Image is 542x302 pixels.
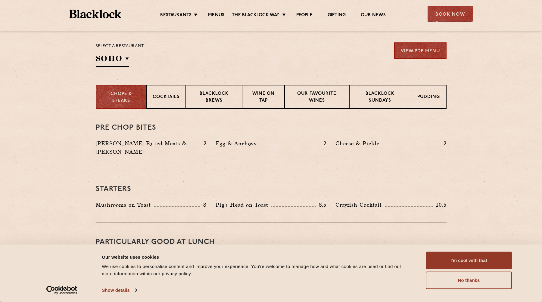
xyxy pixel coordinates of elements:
a: People [296,12,313,19]
a: Usercentrics Cookiebot - opens in a new window [36,286,88,295]
p: Pudding [417,94,440,101]
p: Select a restaurant [96,42,144,50]
p: 2 [320,140,326,147]
div: Our website uses cookies [102,253,412,260]
p: Egg & Anchovy [216,139,260,148]
button: No thanks [426,272,512,289]
p: Crayfish Cocktail [335,201,385,209]
p: Chops & Steaks [102,91,140,104]
h3: Starters [96,185,447,193]
p: Wine on Tap [248,91,278,105]
p: 8 [200,201,207,209]
h3: PARTICULARLY GOOD AT LUNCH [96,238,447,246]
button: I'm cool with that [426,252,512,269]
p: Pig's Head on Toast [216,201,271,209]
p: 2 [441,140,447,147]
a: Gifting [328,12,346,19]
p: Our favourite wines [291,91,343,105]
a: View PDF Menu [394,42,447,59]
a: Show details [102,286,137,295]
h2: SOHO [96,53,129,67]
p: Cocktails [153,94,179,101]
p: Blacklock Brews [192,91,236,105]
a: The Blacklock Way [232,12,279,19]
div: We use cookies to personalise content and improve your experience. You're welcome to manage how a... [102,263,412,277]
p: Blacklock Sundays [356,91,404,105]
p: [PERSON_NAME] Potted Meats & [PERSON_NAME] [96,139,200,156]
p: Cheese & Pickle [335,139,382,148]
p: 2 [201,140,207,147]
a: Restaurants [160,12,192,19]
p: Mushrooms on Toast [96,201,154,209]
div: Book Now [428,6,473,22]
p: 10.5 [433,201,446,209]
a: Menus [208,12,224,19]
img: BL_Textured_Logo-footer-cropped.svg [69,10,121,18]
a: Our News [361,12,386,19]
p: 8.5 [316,201,327,209]
h3: Pre Chop Bites [96,124,447,132]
